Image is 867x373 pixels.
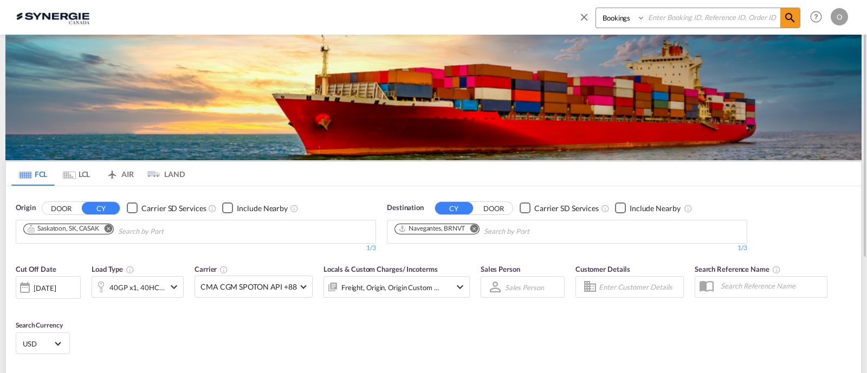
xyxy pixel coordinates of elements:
md-tab-item: LAND [141,162,185,186]
md-icon: Unchecked: Ignores neighbouring ports when fetching rates.Checked : Includes neighbouring ports w... [684,204,693,213]
span: Origin [16,202,35,213]
img: 1f56c880d42311ef80fc7dca854c8e59.png [16,5,89,29]
md-select: Select Currency: $ USDUnited States Dollar [22,336,64,351]
div: 40GP x1 40HC x1icon-chevron-down [92,276,184,298]
div: Include Nearby [630,203,681,214]
span: CMA CGM SPOTON API +88 [200,282,297,292]
span: Search Currency [16,321,63,329]
md-icon: icon-chevron-down [167,280,180,293]
md-icon: The selected Trucker/Carrierwill be displayed in the rate results If the rates are from another f... [219,265,228,274]
md-checkbox: Checkbox No Ink [127,202,206,214]
span: Customer Details [575,265,630,273]
span: USD [23,339,53,349]
button: DOOR [42,202,80,214]
md-icon: Unchecked: Ignores neighbouring ports when fetching rates.Checked : Includes neighbouring ports w... [290,204,299,213]
span: Help [807,8,825,26]
div: Include Nearby [237,203,288,214]
md-tab-item: AIR [98,162,141,186]
span: Destination [387,202,424,213]
div: Carrier SD Services [534,203,599,214]
md-select: Sales Person [504,279,545,295]
md-chips-wrap: Chips container. Use arrow keys to select chips. [22,220,225,240]
div: Freight Origin Origin Custom Destination Destination Custom Factory Stuffing [341,280,440,295]
div: Carrier SD Services [141,203,206,214]
div: Help [807,8,831,27]
div: O [831,8,848,25]
span: icon-magnify [780,8,800,28]
md-pagination-wrapper: Use the left and right arrow keys to navigate between tabs [11,162,185,186]
span: Search Reference Name [695,265,781,273]
md-icon: Unchecked: Search for CY (Container Yard) services for all selected carriers.Checked : Search for... [208,204,217,213]
md-icon: icon-magnify [784,11,797,24]
span: / Incoterms [403,265,438,273]
input: Chips input. [484,223,587,240]
div: 1/3 [16,244,376,253]
span: icon-close [578,8,596,34]
button: Remove [97,224,113,235]
div: Press delete to remove this chip. [27,224,101,233]
button: Remove [463,224,479,235]
div: Saskatoon, SK, CASAK [27,224,99,233]
md-icon: icon-close [578,11,590,23]
img: LCL+%26+FCL+BACKGROUND.png [5,35,862,160]
span: Carrier [195,265,228,273]
button: DOOR [475,202,513,214]
input: Chips input. [118,223,221,240]
md-icon: Unchecked: Search for CY (Container Yard) services for all selected carriers.Checked : Search for... [601,204,610,213]
md-checkbox: Checkbox No Ink [520,202,599,214]
span: Cut Off Date [16,265,56,273]
button: CY [435,202,473,214]
md-checkbox: Checkbox No Ink [222,202,288,214]
div: [DATE] [34,283,56,293]
input: Enter Customer Details [599,279,680,295]
md-icon: Your search will be saved by the below given name [772,265,781,274]
div: Press delete to remove this chip. [398,224,467,233]
md-datepicker: Select [16,298,24,312]
md-checkbox: Checkbox No Ink [615,202,681,214]
div: 1/3 [387,244,747,253]
md-tab-item: LCL [55,162,98,186]
md-chips-wrap: Chips container. Use arrow keys to select chips. [393,220,591,240]
md-tab-item: FCL [11,162,55,186]
md-icon: icon-airplane [106,168,119,176]
div: Freight Origin Origin Custom Destination Destination Custom Factory Stuffingicon-chevron-down [323,276,470,298]
input: Search Reference Name [715,278,827,294]
span: Load Type [92,265,134,273]
md-icon: icon-chevron-down [454,280,467,293]
input: Enter Booking ID, Reference ID, Order ID [645,8,780,27]
div: Navegantes, BRNVT [398,224,465,233]
div: 40GP x1 40HC x1 [109,280,165,295]
md-icon: icon-information-outline [126,265,134,274]
span: Sales Person [481,265,520,273]
div: [DATE] [16,276,81,299]
span: Locals & Custom Charges [323,265,438,273]
button: CY [82,202,120,214]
